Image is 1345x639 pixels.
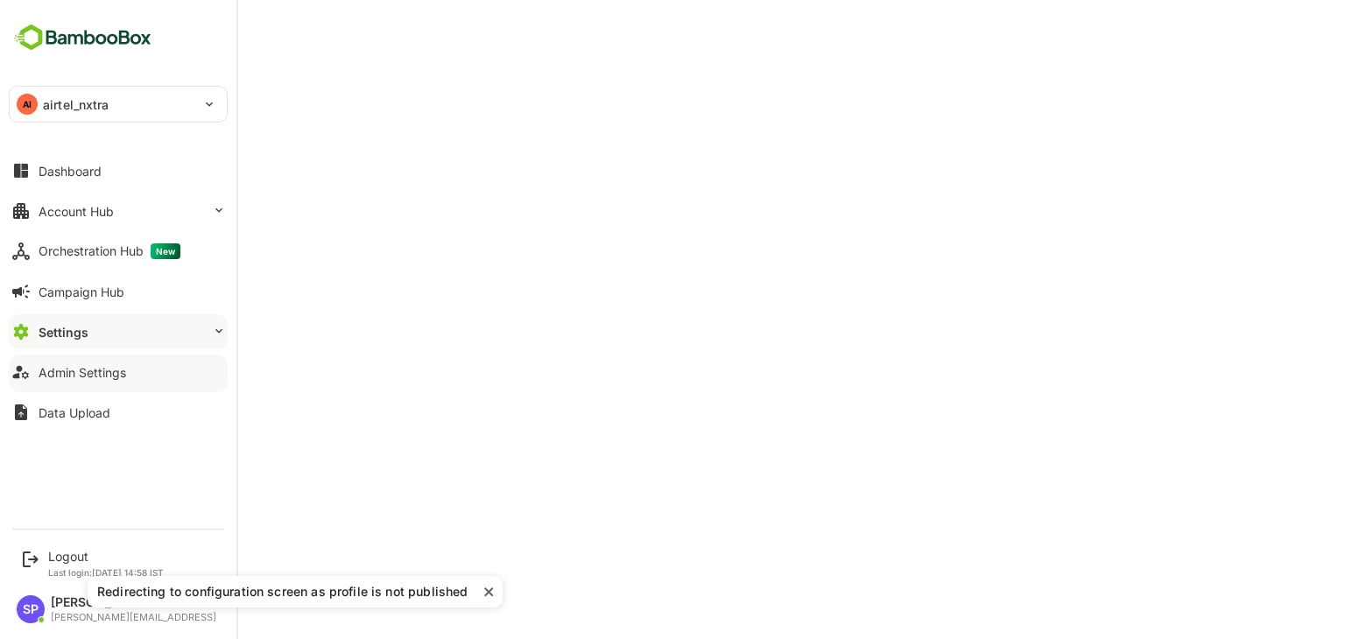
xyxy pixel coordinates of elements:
button: Account Hub [9,193,228,228]
button: Admin Settings [9,355,228,390]
button: Dashboard [9,153,228,188]
div: Data Upload [39,405,110,420]
div: [PERSON_NAME] [51,595,216,610]
div: AIairtel_nxtra [10,87,227,122]
div: AI [17,94,38,115]
div: Logout [48,549,164,564]
button: Campaign Hub [9,274,228,309]
img: BambooboxFullLogoMark.5f36c76dfaba33ec1ec1367b70bb1252.svg [9,21,157,54]
p: Last login: [DATE] 14:58 IST [48,567,164,578]
button: Data Upload [9,395,228,430]
div: SP [17,595,45,623]
div: [PERSON_NAME][EMAIL_ADDRESS] [51,612,216,623]
div: Settings [39,325,88,340]
div: Account Hub [39,204,114,219]
div: Orchestration Hub [39,243,180,259]
div: Redirecting to configuration screen as profile is not published [96,583,483,600]
div: Admin Settings [39,365,126,380]
span: New [151,243,180,259]
p: airtel_nxtra [43,95,109,114]
button: Orchestration HubNew [9,234,228,269]
button: Settings [9,314,228,349]
div: Campaign Hub [39,284,124,299]
div: Dashboard [39,164,102,179]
